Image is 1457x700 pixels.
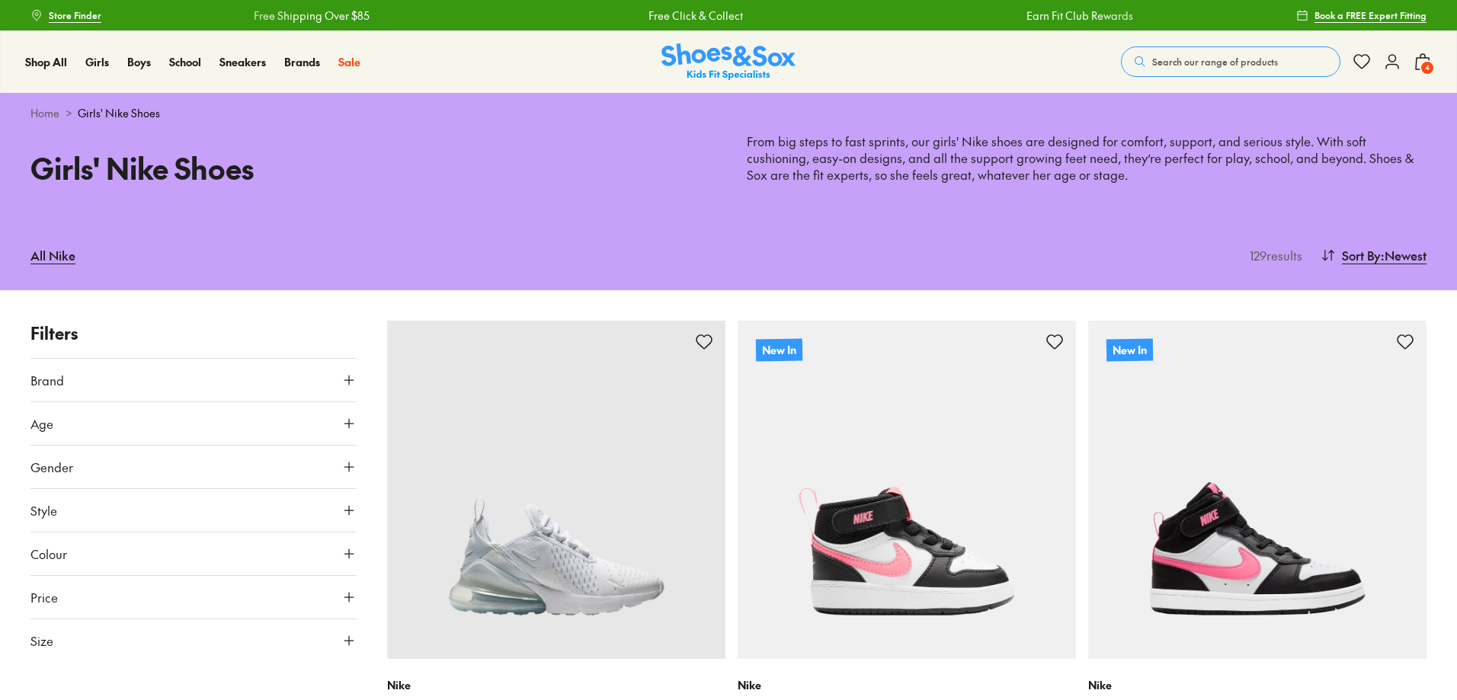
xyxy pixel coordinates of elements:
[1106,338,1153,361] p: New In
[30,458,73,476] span: Gender
[1342,246,1381,264] span: Sort By
[49,8,101,22] span: Store Finder
[30,588,58,606] span: Price
[1244,246,1302,264] p: 129 results
[30,619,357,662] button: Size
[219,54,266,70] a: Sneakers
[30,576,357,618] button: Price
[647,8,741,24] a: Free Click & Collect
[1321,238,1427,272] button: Sort By:Newest
[85,54,109,70] a: Girls
[30,631,53,650] span: Size
[1088,677,1427,693] p: Nike
[30,532,357,575] button: Colour
[25,54,67,69] span: Shop All
[1381,246,1427,264] span: : Newest
[1152,55,1278,69] span: Search our range of products
[338,54,360,69] span: Sale
[30,501,57,519] span: Style
[1088,321,1427,659] a: New In
[30,359,357,401] button: Brand
[30,446,357,488] button: Gender
[169,54,201,69] span: School
[284,54,320,69] span: Brands
[1414,45,1432,78] button: 4
[30,414,53,433] span: Age
[1315,8,1427,22] span: Book a FREE Expert Fitting
[30,238,75,272] a: All Nike
[738,321,1076,659] a: New In
[30,545,67,563] span: Colour
[387,677,725,693] p: Nike
[30,489,357,532] button: Style
[219,54,266,69] span: Sneakers
[661,43,796,81] img: SNS_Logo_Responsive.svg
[30,321,357,346] p: Filters
[1420,60,1435,75] span: 4
[85,54,109,69] span: Girls
[747,133,1427,184] p: From big steps to fast sprints, our girls' Nike shoes are designed for comfort, support, and seri...
[30,105,59,121] a: Home
[1025,8,1132,24] a: Earn Fit Club Rewards
[30,371,64,389] span: Brand
[756,338,802,361] p: New In
[30,146,710,190] h1: Girls' Nike Shoes
[338,54,360,70] a: Sale
[78,105,160,121] span: Girls' Nike Shoes
[284,54,320,70] a: Brands
[738,677,1076,693] p: Nike
[127,54,151,70] a: Boys
[169,54,201,70] a: School
[661,43,796,81] a: Shoes & Sox
[1121,46,1340,77] button: Search our range of products
[30,2,101,29] a: Store Finder
[30,105,1427,121] div: >
[127,54,151,69] span: Boys
[25,54,67,70] a: Shop All
[30,402,357,445] button: Age
[252,8,368,24] a: Free Shipping Over $85
[1296,2,1427,29] a: Book a FREE Expert Fitting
